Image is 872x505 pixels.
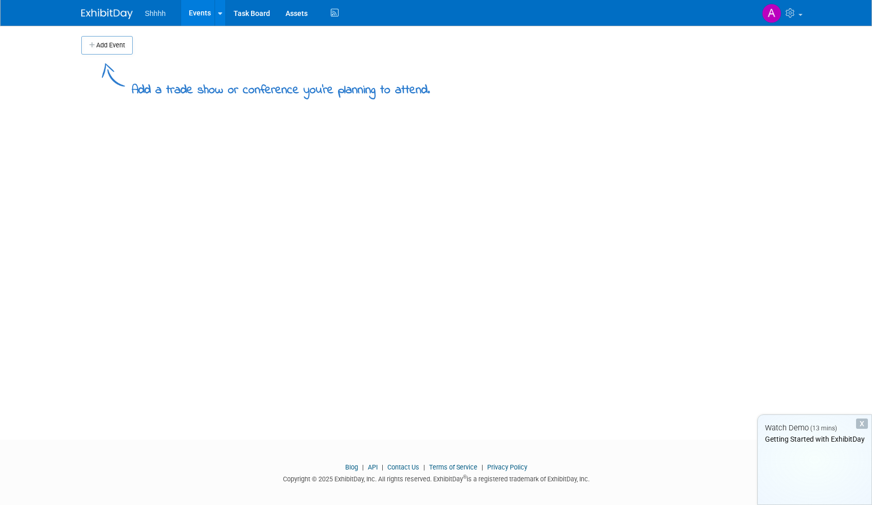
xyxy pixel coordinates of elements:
div: Add a trade show or conference you're planning to attend. [132,74,430,99]
img: Ailsa Sinclair [762,4,781,23]
span: | [479,463,486,471]
span: (13 mins) [810,425,837,432]
a: API [368,463,378,471]
span: Shhhh [145,9,166,18]
div: Dismiss [856,419,868,429]
span: | [360,463,366,471]
div: Watch Demo [758,423,871,433]
sup: ® [463,474,467,480]
a: Contact Us [387,463,419,471]
img: ExhibitDay [81,9,133,19]
span: | [421,463,428,471]
a: Terms of Service [429,463,477,471]
div: Getting Started with ExhibitDay [758,434,871,444]
a: Blog [345,463,358,471]
a: Privacy Policy [487,463,527,471]
button: Add Event [81,36,133,55]
span: | [379,463,386,471]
